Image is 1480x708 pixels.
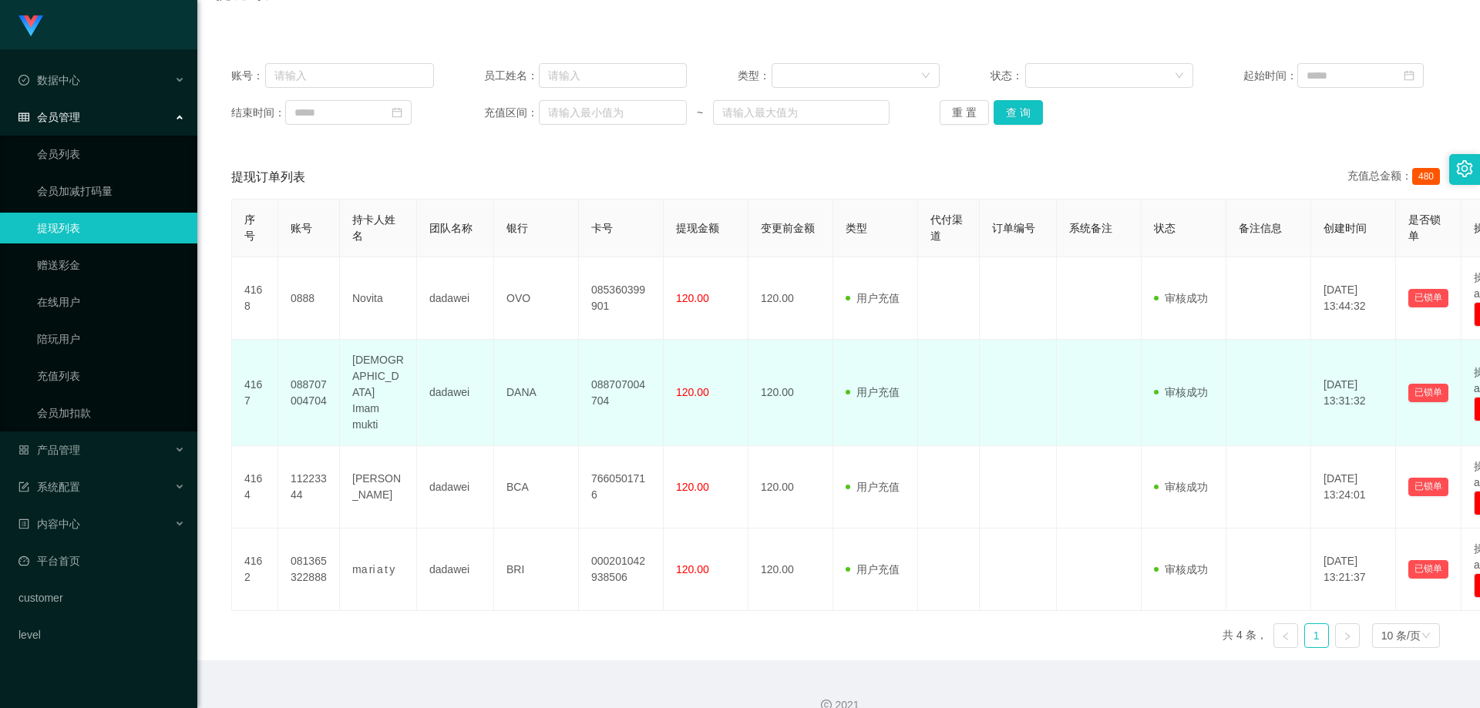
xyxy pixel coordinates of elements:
td: 11223344 [278,446,340,528]
input: 请输入最小值为 [539,100,687,125]
td: 088707004704 [579,340,664,446]
td: 120.00 [748,340,833,446]
a: 图标: dashboard平台首页 [18,545,185,576]
td: OVO [494,257,579,340]
input: 请输入 [265,63,434,88]
a: level [18,619,185,650]
span: 会员管理 [18,111,80,123]
a: 提现列表 [37,213,185,243]
i: 图标: profile [18,518,29,529]
span: 创建时间 [1324,222,1367,234]
span: 充值区间： [484,105,538,121]
td: [DATE] 13:44:32 [1311,257,1396,340]
span: 员工姓名： [484,68,538,84]
i: 图标: appstore-o [18,445,29,455]
span: 审核成功 [1154,292,1208,304]
span: 变更前金额 [761,222,815,234]
td: dadawei [417,257,494,340]
td: 4167 [232,340,278,446]
span: 账号： [231,68,265,84]
span: 状态： [991,68,1025,84]
li: 1 [1304,623,1329,648]
i: 图标: down [921,71,930,82]
i: 图标: right [1343,632,1352,641]
a: 陪玩用户 [37,324,185,354]
span: 持卡人姓名 [352,213,395,242]
span: 用户充值 [846,481,900,493]
td: 000201042938506 [579,528,664,611]
li: 上一页 [1273,623,1298,648]
i: 图标: left [1281,632,1290,641]
li: 下一页 [1335,623,1360,648]
span: 480 [1412,168,1440,185]
a: 1 [1305,624,1328,647]
span: 备注信息 [1239,222,1282,234]
span: 提现订单列表 [231,168,305,186]
span: 是否锁单 [1408,213,1441,242]
a: 会员加减打码量 [37,176,185,206]
span: 序号 [244,213,255,242]
span: 状态 [1154,222,1176,234]
td: 7660501716 [579,446,664,528]
td: [PERSON_NAME] [340,446,417,528]
i: 图标: down [1175,71,1184,82]
i: 图标: setting [1456,160,1473,177]
span: 账号 [291,222,312,234]
span: 用户充值 [846,292,900,304]
button: 已锁单 [1408,384,1448,402]
td: BCA [494,446,579,528]
input: 请输入最大值为 [713,100,889,125]
td: 4162 [232,528,278,611]
a: customer [18,582,185,613]
span: 数据中心 [18,74,80,86]
td: 120.00 [748,257,833,340]
span: ~ [687,105,713,121]
span: 系统备注 [1069,222,1112,234]
td: dadawei [417,446,494,528]
a: 赠送彩金 [37,250,185,280]
button: 已锁单 [1408,478,1448,496]
span: 审核成功 [1154,481,1208,493]
span: 订单编号 [992,222,1035,234]
i: 图标: table [18,112,29,122]
td: 088707004704 [278,340,340,446]
td: [DATE] 13:24:01 [1311,446,1396,528]
td: 120.00 [748,528,833,611]
span: 产品管理 [18,444,80,456]
span: 内容中心 [18,518,80,530]
td: 081365322888 [278,528,340,611]
span: 银行 [506,222,528,234]
button: 重 置 [940,100,989,125]
td: 120.00 [748,446,833,528]
i: 图标: check-circle-o [18,75,29,86]
a: 会员加扣款 [37,398,185,428]
div: 10 条/页 [1381,624,1421,647]
span: 120.00 [676,292,709,304]
td: DANA [494,340,579,446]
a: 在线用户 [37,287,185,317]
img: logo.9652507e.png [18,15,43,37]
i: 图标: form [18,482,29,492]
button: 已锁单 [1408,289,1448,307]
button: 查 询 [994,100,1043,125]
td: 085360399901 [579,257,664,340]
span: 审核成功 [1154,386,1208,398]
td: [DATE] 13:21:37 [1311,528,1396,611]
td: dadawei [417,528,494,611]
button: 已锁单 [1408,560,1448,579]
span: 提现金额 [676,222,719,234]
td: 4168 [232,257,278,340]
span: 用户充值 [846,563,900,575]
span: 用户充值 [846,386,900,398]
i: 图标: calendar [392,107,402,118]
span: 类型 [846,222,867,234]
span: 120.00 [676,481,709,493]
span: 卡号 [591,222,613,234]
td: [DATE] 13:31:32 [1311,340,1396,446]
td: dadawei [417,340,494,446]
span: 团队名称 [429,222,473,234]
td: ma ri a t y [340,528,417,611]
span: 120.00 [676,386,709,398]
span: 系统配置 [18,481,80,493]
input: 请输入 [539,63,687,88]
